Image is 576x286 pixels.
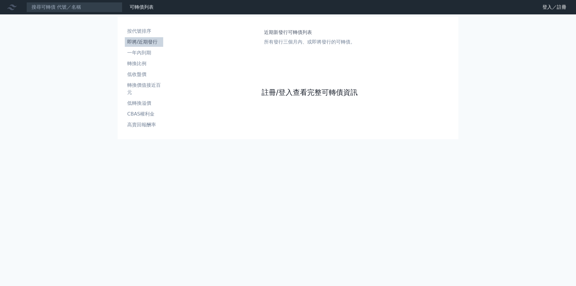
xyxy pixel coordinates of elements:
li: 一年內到期 [125,49,163,56]
li: 轉換價值接近百元 [125,82,163,96]
a: CBAS權利金 [125,109,163,119]
h1: 近期新發行可轉債列表 [264,29,355,36]
li: 轉換比例 [125,60,163,67]
a: 轉換價值接近百元 [125,80,163,97]
li: 即將/近期發行 [125,38,163,46]
li: 高賣回報酬率 [125,121,163,128]
a: 轉換比例 [125,59,163,68]
a: 可轉債列表 [130,4,154,10]
li: 低收盤價 [125,71,163,78]
a: 高賣回報酬率 [125,120,163,130]
a: 即將/近期發行 [125,37,163,47]
a: 一年內到期 [125,48,163,58]
a: 登入／註冊 [538,2,571,12]
li: 低轉換溢價 [125,100,163,107]
a: 低收盤價 [125,70,163,79]
p: 所有發行三個月內、或即將發行的可轉債。 [264,38,355,46]
li: 按代號排序 [125,28,163,35]
a: 註冊/登入查看完整可轉債資訊 [262,88,358,97]
input: 搜尋可轉債 代號／名稱 [26,2,122,12]
li: CBAS權利金 [125,110,163,118]
a: 低轉換溢價 [125,98,163,108]
a: 按代號排序 [125,26,163,36]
